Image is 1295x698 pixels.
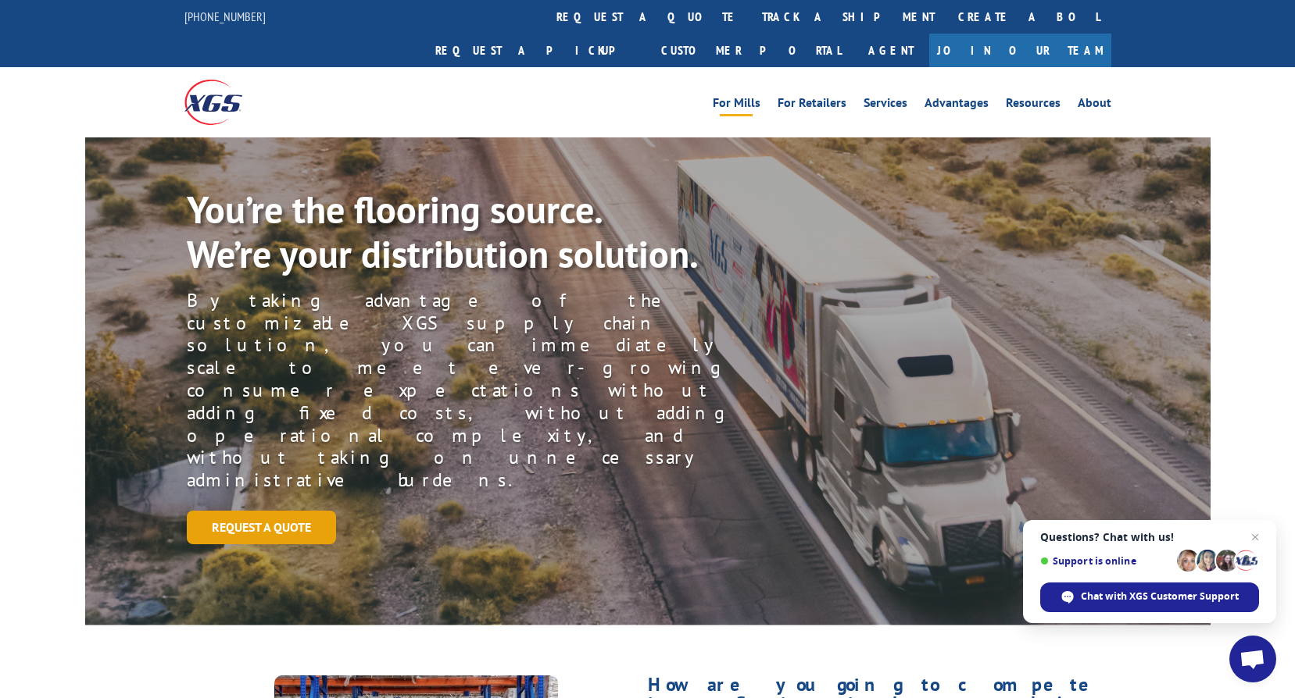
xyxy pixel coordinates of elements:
[1040,531,1259,543] span: Questions? Chat with us!
[925,97,989,114] a: Advantages
[853,34,929,67] a: Agent
[187,511,336,544] a: Request a Quote
[187,187,732,277] p: You’re the flooring source. We’re your distribution solution.
[187,290,787,492] p: By taking advantage of the customizable XGS supply chain solution, you can immediately scale to m...
[778,97,846,114] a: For Retailers
[864,97,907,114] a: Services
[1040,582,1259,612] span: Chat with XGS Customer Support
[929,34,1111,67] a: Join Our Team
[184,9,266,24] a: [PHONE_NUMBER]
[1006,97,1061,114] a: Resources
[649,34,853,67] a: Customer Portal
[713,97,760,114] a: For Mills
[1229,636,1276,682] a: Open chat
[1081,589,1239,604] span: Chat with XGS Customer Support
[1078,97,1111,114] a: About
[424,34,649,67] a: Request a pickup
[1040,555,1172,567] span: Support is online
